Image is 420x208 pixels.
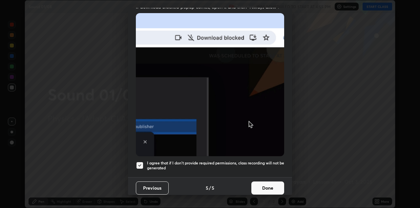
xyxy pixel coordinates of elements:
h4: 5 [212,184,214,191]
h5: I agree that if I don't provide required permissions, class recording will not be generated [147,161,284,171]
h4: / [209,184,211,191]
button: Done [251,181,284,195]
button: Previous [136,181,169,195]
img: downloads-permission-blocked.gif [136,13,284,156]
h4: 5 [206,184,208,191]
